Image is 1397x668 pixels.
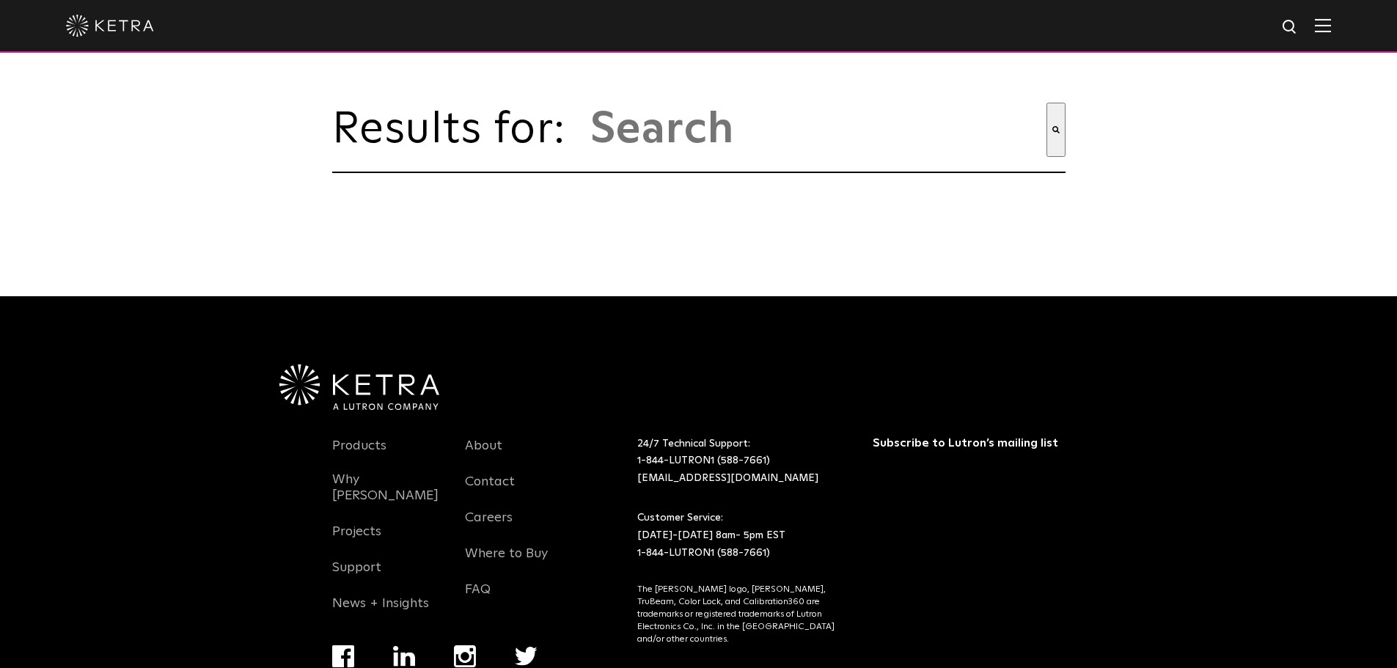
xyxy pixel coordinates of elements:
[465,510,513,543] a: Careers
[332,595,429,629] a: News + Insights
[332,436,444,629] div: Navigation Menu
[332,645,354,667] img: facebook
[1281,18,1299,37] img: search icon
[279,364,439,410] img: Ketra-aLutronCo_White_RGB
[1315,18,1331,32] img: Hamburger%20Nav.svg
[1046,103,1066,157] button: Search
[515,647,538,666] img: twitter
[465,474,515,507] a: Contact
[66,15,154,37] img: ketra-logo-2019-white
[637,548,770,558] a: 1-844-LUTRON1 (588-7661)
[454,645,476,667] img: instagram
[873,436,1061,451] h3: Subscribe to Lutron’s mailing list
[637,455,770,466] a: 1-844-LUTRON1 (588-7661)
[465,438,502,471] a: About
[332,559,381,593] a: Support
[332,108,582,152] span: Results for:
[465,546,548,579] a: Where to Buy
[332,471,444,521] a: Why [PERSON_NAME]
[465,436,576,615] div: Navigation Menu
[637,473,818,483] a: [EMAIL_ADDRESS][DOMAIN_NAME]
[637,436,836,488] p: 24/7 Technical Support:
[332,438,386,471] a: Products
[332,524,381,557] a: Projects
[589,103,1046,157] input: This is a search field with an auto-suggest feature attached.
[637,510,836,562] p: Customer Service: [DATE]-[DATE] 8am- 5pm EST
[465,581,491,615] a: FAQ
[393,646,416,667] img: linkedin
[637,584,836,645] p: The [PERSON_NAME] logo, [PERSON_NAME], TruBeam, Color Lock, and Calibration360 are trademarks or ...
